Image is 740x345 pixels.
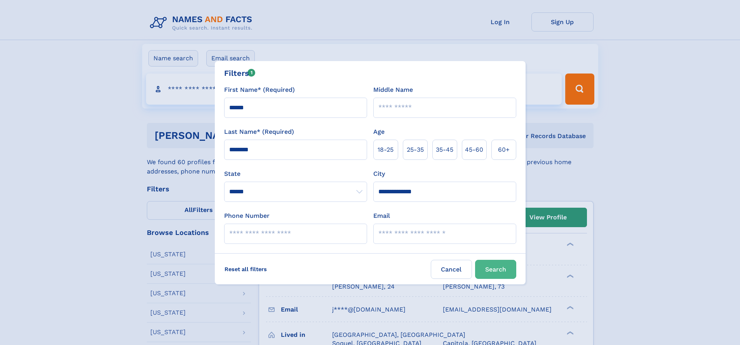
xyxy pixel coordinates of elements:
[224,169,367,179] label: State
[498,145,510,154] span: 60+
[378,145,394,154] span: 18‑25
[224,127,294,137] label: Last Name* (Required)
[219,260,272,278] label: Reset all filters
[373,127,385,137] label: Age
[475,260,516,279] button: Search
[436,145,453,154] span: 35‑45
[373,85,413,95] label: Middle Name
[224,67,256,79] div: Filters
[373,169,385,179] label: City
[465,145,483,154] span: 45‑60
[224,85,295,95] label: First Name* (Required)
[224,211,270,221] label: Phone Number
[373,211,390,221] label: Email
[431,260,472,279] label: Cancel
[407,145,424,154] span: 25‑35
